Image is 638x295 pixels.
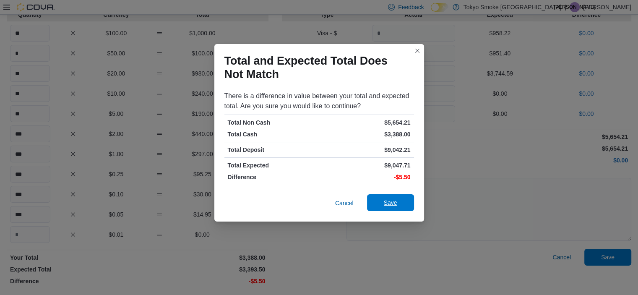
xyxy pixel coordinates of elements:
h1: Total and Expected Total Does Not Match [224,54,407,81]
p: $5,654.21 [321,118,411,127]
p: -$5.50 [321,173,411,181]
button: Closes this modal window [412,46,422,56]
p: Difference [228,173,318,181]
p: Total Non Cash [228,118,318,127]
p: $9,047.71 [321,161,411,170]
p: $3,388.00 [321,130,411,138]
p: Total Deposit [228,146,318,154]
div: There is a difference in value between your total and expected total. Are you sure you would like... [224,91,414,111]
span: Cancel [335,199,354,207]
p: $9,042.21 [321,146,411,154]
button: Save [367,194,414,211]
p: Total Expected [228,161,318,170]
span: Save [384,198,397,207]
p: Total Cash [228,130,318,138]
button: Cancel [332,195,357,211]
